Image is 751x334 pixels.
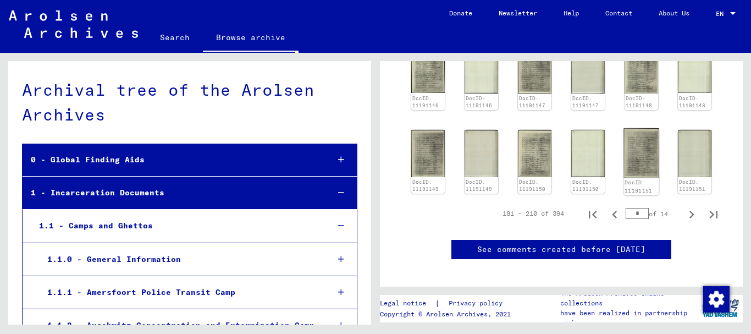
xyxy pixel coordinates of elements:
button: Previous page [604,202,626,225]
a: DocID: 11191151 [625,179,652,194]
a: DocID: 11191146 [466,95,492,109]
button: First page [582,202,604,225]
img: 002.jpg [678,46,711,93]
div: 1 - Incarceration Documents [23,182,319,204]
img: Arolsen_neg.svg [9,10,138,38]
div: 1.1 - Camps and Ghettos [31,215,320,237]
a: DocID: 11191147 [572,95,599,109]
img: 001.jpg [625,46,658,94]
img: 002.jpg [571,46,605,94]
img: yv_logo.png [700,294,741,322]
a: See comments created before [DATE] [477,244,645,255]
div: | [380,298,516,309]
a: DocID: 11191148 [679,95,705,109]
a: DocID: 11191150 [519,179,545,193]
button: Last page [703,202,725,225]
img: 001.jpg [411,46,445,93]
a: DocID: 11191151 [679,179,705,193]
a: DocID: 11191146 [412,95,439,109]
a: Privacy policy [440,298,516,309]
div: 181 – 210 of 394 [502,209,564,218]
button: Next page [681,202,703,225]
a: Browse archive [203,24,299,53]
img: 002.jpg [465,130,498,177]
span: EN [716,10,728,18]
img: 001.jpg [623,129,659,178]
p: have been realized in partnership with [560,308,698,328]
div: 0 - Global Finding Aids [23,149,319,171]
p: The Arolsen Archives online collections [560,288,698,308]
p: Copyright © Arolsen Archives, 2021 [380,309,516,319]
a: DocID: 11191147 [519,95,545,109]
div: 1.1.0 - General Information [39,249,320,270]
a: DocID: 11191149 [466,179,492,193]
img: 001.jpg [411,130,445,177]
a: Search [147,24,203,51]
div: Archival tree of the Arolsen Archives [22,78,357,127]
div: 1.1.1 - Amersfoort Police Transit Camp [39,282,320,303]
img: 002.jpg [678,130,711,177]
img: Change consent [703,286,730,313]
img: 001.jpg [518,46,551,94]
img: 001.jpg [518,130,551,177]
div: of 14 [626,209,681,219]
a: DocID: 11191150 [572,179,599,193]
img: 002.jpg [465,46,498,94]
a: DocID: 11191149 [412,179,439,193]
a: DocID: 11191148 [626,95,652,109]
img: 002.jpg [571,130,605,177]
a: Legal notice [380,298,435,309]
